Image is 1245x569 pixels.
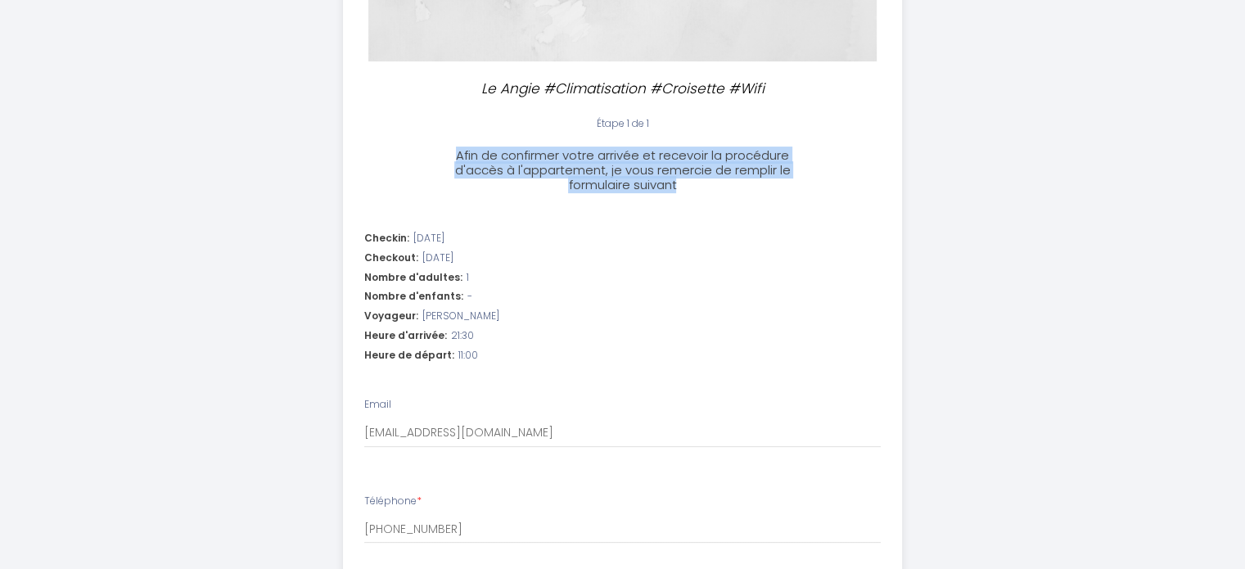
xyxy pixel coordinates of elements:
[364,231,409,246] span: Checkin:
[448,78,798,100] p: Le Angie #Climatisation #Croisette #Wifi
[422,251,453,266] span: [DATE]
[422,309,499,324] span: [PERSON_NAME]
[454,147,790,193] span: Afin de confirmer votre arrivée et recevoir la procédure d'accès à l'appartement, je vous remerci...
[364,494,422,509] label: Téléphone
[364,309,418,324] span: Voyageur:
[364,289,463,305] span: Nombre d'enfants:
[364,270,462,286] span: Nombre d'adultes:
[364,328,447,344] span: Heure d'arrivée:
[364,348,454,364] span: Heure de départ:
[467,270,469,286] span: 1
[364,251,418,266] span: Checkout:
[467,289,472,305] span: -
[458,348,478,364] span: 11:00
[451,328,474,344] span: 21:30
[364,397,391,413] label: Email
[596,116,648,130] span: Étape 1 de 1
[413,231,444,246] span: [DATE]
